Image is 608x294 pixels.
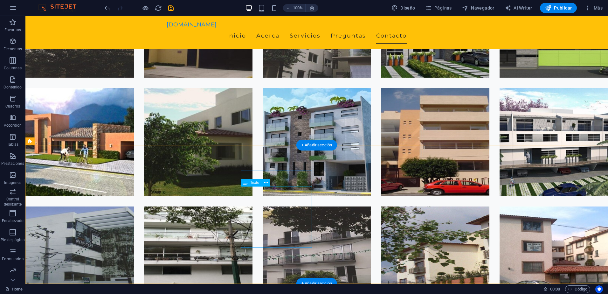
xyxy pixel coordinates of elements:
p: Tablas [7,142,19,147]
button: Más [582,3,605,13]
button: Código [565,285,590,293]
button: Usercentrics [595,285,603,293]
span: : [555,287,556,291]
button: AI Writer [502,3,535,13]
span: Código [568,285,587,293]
p: Imágenes [4,180,21,185]
p: Accordion [4,123,22,128]
div: + Añadir sección [296,278,337,289]
p: Encabezado [2,218,24,223]
span: 00 00 [550,285,560,293]
p: Favoritos [4,27,21,32]
span: Páginas [425,5,452,11]
p: Contenido [3,85,22,90]
h6: Tiempo de la sesión [543,285,560,293]
button: save [167,4,175,12]
i: Volver a cargar página [155,4,162,12]
span: AI Writer [505,5,532,11]
span: Publicar [545,5,572,11]
button: undo [103,4,111,12]
i: Al redimensionar, ajustar el nivel de zoom automáticamente para ajustarse al dispositivo elegido. [309,5,315,11]
button: Diseño [389,3,418,13]
button: reload [154,4,162,12]
i: Guardar (Ctrl+S) [167,4,175,12]
p: Prestaciones [1,161,24,166]
p: Cuadros [5,104,20,109]
p: Marketing [4,276,21,281]
img: Editor Logo [37,4,84,12]
p: Formularios [2,256,23,262]
span: Texto [250,181,259,185]
button: 100% [283,4,306,12]
i: Deshacer: Cambiar texto (Ctrl+Z) [104,4,111,12]
button: Haz clic para salir del modo de previsualización y seguir editando [142,4,149,12]
span: Diseño [391,5,415,11]
p: Elementos [3,46,22,52]
button: Páginas [423,3,454,13]
a: Haz clic para cancelar la selección y doble clic para abrir páginas [5,285,23,293]
p: Pie de página [1,237,24,242]
button: Navegador [459,3,497,13]
h6: 100% [293,4,303,12]
div: + Añadir sección [296,140,337,150]
button: Publicar [540,3,577,13]
p: Columnas [4,66,22,71]
span: Más [584,5,603,11]
span: Navegador [462,5,494,11]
